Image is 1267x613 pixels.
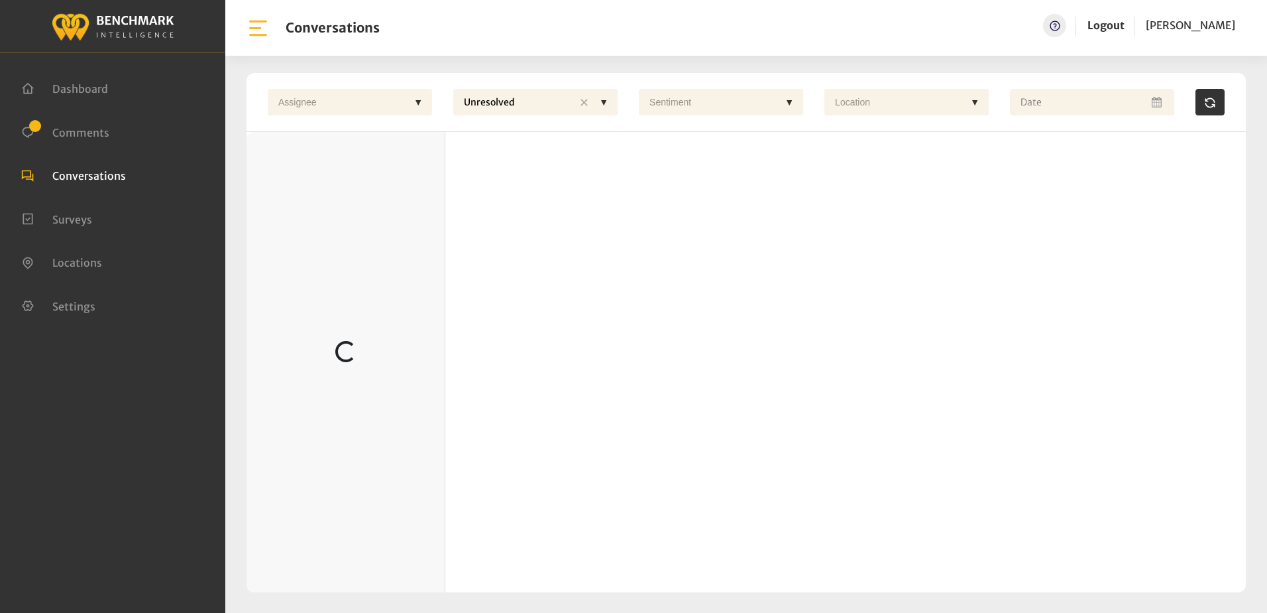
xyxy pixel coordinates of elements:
[828,89,965,115] div: Location
[1146,14,1235,37] a: [PERSON_NAME]
[21,81,108,94] a: Dashboard
[594,89,614,115] div: ▼
[21,168,126,181] a: Conversations
[21,125,109,138] a: Comments
[52,125,109,139] span: Comments
[1010,89,1174,115] input: Date range input field
[247,17,270,40] img: bar
[408,89,428,115] div: ▼
[1087,19,1125,32] a: Logout
[51,10,174,42] img: benchmark
[21,299,95,312] a: Settings
[52,299,95,312] span: Settings
[574,89,594,117] div: ✕
[1087,14,1125,37] a: Logout
[272,89,408,115] div: Assignee
[286,20,380,36] h1: Conversations
[52,256,102,269] span: Locations
[21,212,92,225] a: Surveys
[1146,19,1235,32] span: [PERSON_NAME]
[779,89,799,115] div: ▼
[457,89,574,117] div: Unresolved
[52,82,108,96] span: Dashboard
[643,89,779,115] div: Sentiment
[52,212,92,226] span: Surveys
[965,89,985,115] div: ▼
[1149,89,1166,115] button: Open Calendar
[52,169,126,182] span: Conversations
[21,255,102,268] a: Locations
